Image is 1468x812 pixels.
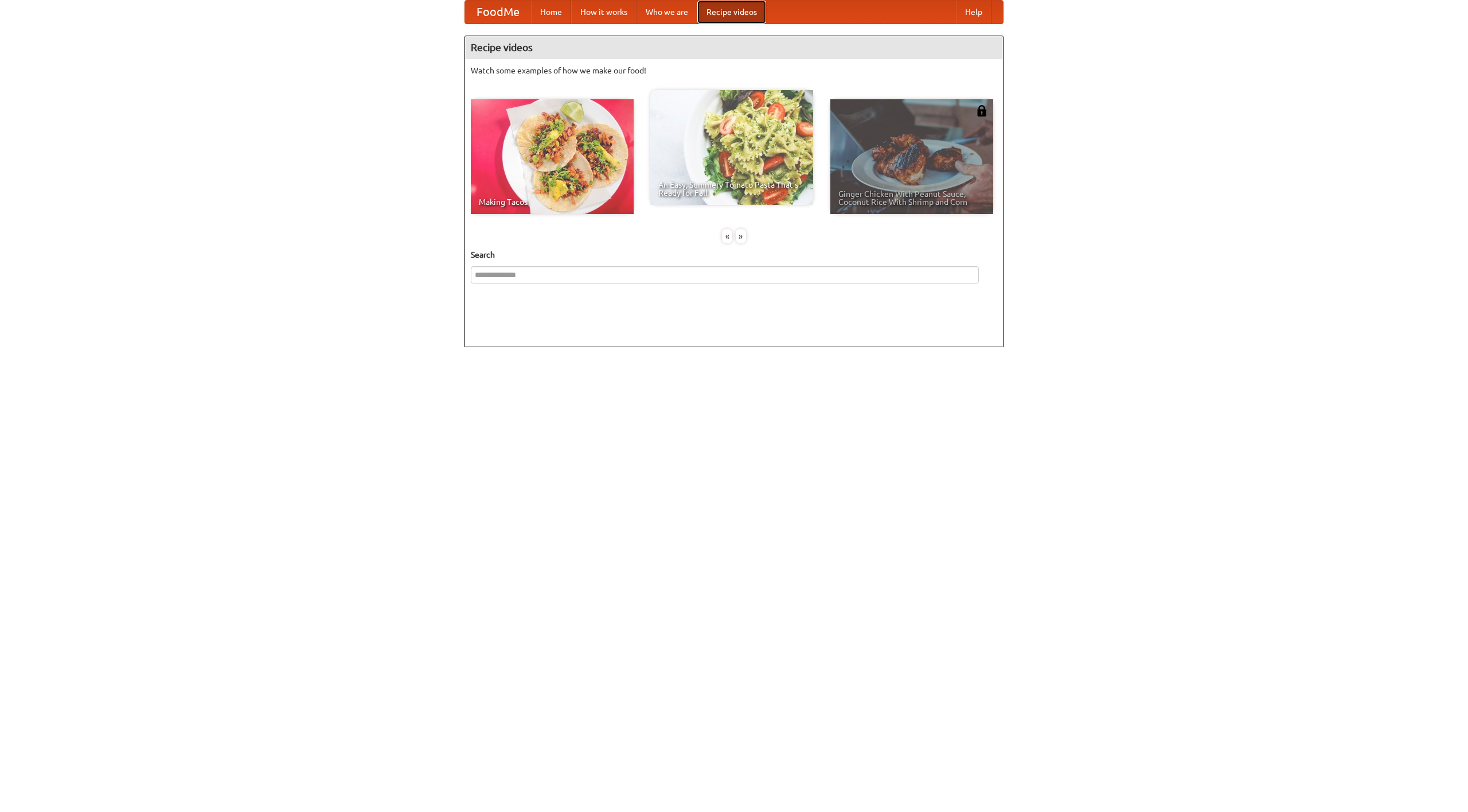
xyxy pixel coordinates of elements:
a: How it works [571,1,637,24]
span: An Easy, Summery Tomato Pasta That's Ready for Fall [658,181,805,197]
a: Recipe videos [697,1,766,24]
a: FoodMe [465,1,531,24]
a: An Easy, Summery Tomato Pasta That's Ready for Fall [650,90,813,205]
a: Help [956,1,991,24]
span: Making Tacos [479,198,626,206]
a: Home [531,1,571,24]
h4: Recipe videos [465,36,1003,59]
p: Watch some examples of how we make our food! [471,65,997,76]
h5: Search [471,249,997,261]
div: » [736,229,746,243]
a: Who we are [637,1,697,24]
a: Making Tacos [471,99,634,214]
div: « [722,229,732,243]
img: 483408.png [976,105,987,116]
